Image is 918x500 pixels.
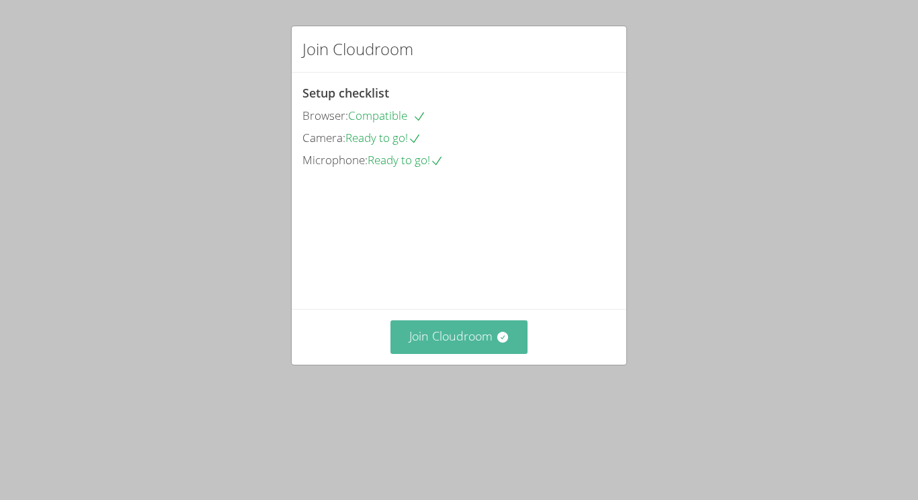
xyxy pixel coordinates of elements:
[302,108,348,123] span: Browser:
[302,152,368,168] span: Microphone:
[345,130,421,145] span: Ready to go!
[302,85,389,101] span: Setup checklist
[390,320,528,353] button: Join Cloudroom
[348,108,426,123] span: Compatible
[302,37,413,61] h2: Join Cloudroom
[368,152,444,168] span: Ready to go!
[302,130,345,145] span: Camera:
